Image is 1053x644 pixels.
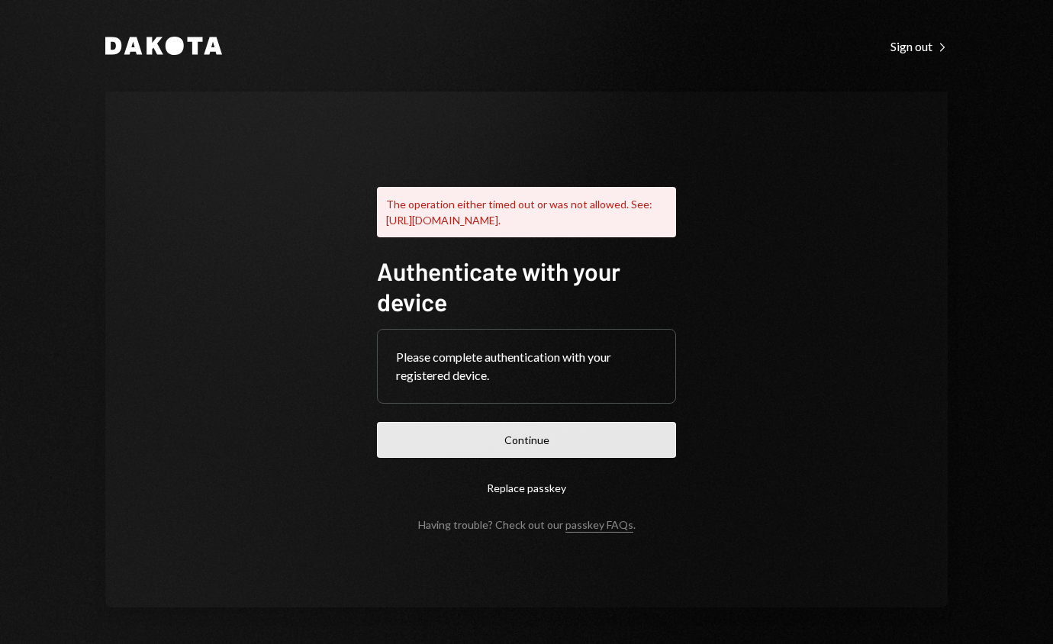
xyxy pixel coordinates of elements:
[396,348,657,385] div: Please complete authentication with your registered device.
[565,518,633,533] a: passkey FAQs
[377,470,676,506] button: Replace passkey
[377,422,676,458] button: Continue
[377,256,676,317] h1: Authenticate with your device
[890,39,948,54] div: Sign out
[890,37,948,54] a: Sign out
[418,518,636,531] div: Having trouble? Check out our .
[377,187,676,237] div: The operation either timed out or was not allowed. See: [URL][DOMAIN_NAME].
